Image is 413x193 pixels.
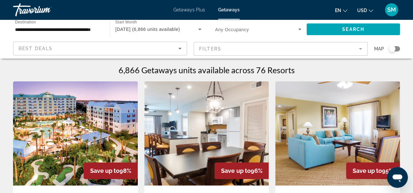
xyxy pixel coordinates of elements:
[115,27,180,32] span: [DATE] (6,866 units available)
[335,8,341,13] span: en
[84,162,138,179] div: 98%
[215,27,249,32] span: Any Occupancy
[218,7,240,12] a: Getaways
[19,46,53,51] span: Best Deals
[342,27,364,32] span: Search
[214,162,269,179] div: 96%
[353,167,382,174] span: Save up to
[119,65,295,75] h1: 6,866 Getaways units available across 76 Resorts
[15,20,36,24] span: Destination
[307,23,400,35] button: Search
[144,81,269,186] img: 5945I01X.jpg
[335,6,347,15] button: Change language
[90,167,119,174] span: Save up to
[357,6,373,15] button: Change currency
[387,167,408,188] iframe: Button to launch messaging window
[346,162,400,179] div: 95%
[374,44,384,53] span: Map
[357,8,367,13] span: USD
[13,1,78,18] a: Travorium
[275,81,400,186] img: 6369I01X.jpg
[383,3,400,17] button: User Menu
[115,20,137,24] span: Start Month
[387,7,396,13] span: SM
[13,81,138,186] img: CL1IE01X.jpg
[194,42,368,56] button: Filter
[173,7,205,12] a: Getaways Plus
[19,45,182,52] mat-select: Sort by
[221,167,250,174] span: Save up to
